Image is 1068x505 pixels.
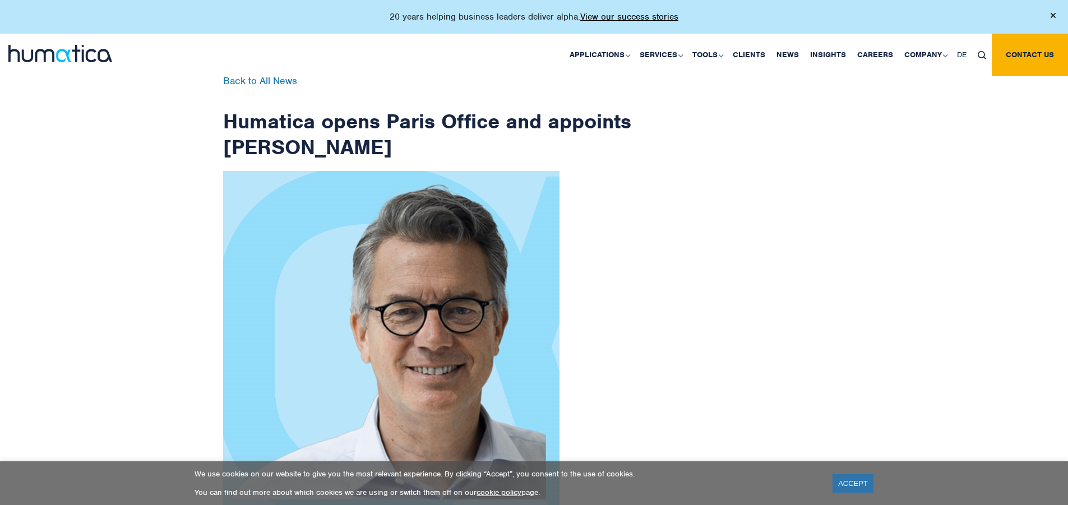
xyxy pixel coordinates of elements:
a: Clients [727,34,771,76]
h1: Humatica opens Paris Office and appoints [PERSON_NAME] [223,76,632,160]
a: Applications [564,34,634,76]
a: Services [634,34,687,76]
a: News [771,34,805,76]
a: Careers [852,34,899,76]
img: search_icon [978,51,986,59]
a: cookie policy [477,488,521,497]
a: Company [899,34,951,76]
img: logo [8,45,112,62]
a: Back to All News [223,75,297,87]
a: View our success stories [580,11,678,22]
p: You can find out more about which cookies we are using or switch them off on our page. [195,488,819,497]
a: ACCEPT [833,474,873,493]
span: DE [957,50,967,59]
p: We use cookies on our website to give you the most relevant experience. By clicking “Accept”, you... [195,469,819,479]
a: Contact us [992,34,1068,76]
p: 20 years helping business leaders deliver alpha. [390,11,678,22]
a: Tools [687,34,727,76]
a: Insights [805,34,852,76]
a: DE [951,34,972,76]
